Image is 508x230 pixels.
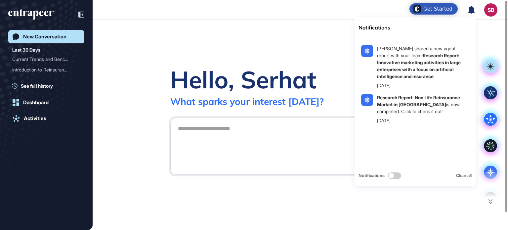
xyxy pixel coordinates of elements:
[377,82,391,89] div: [DATE]
[377,95,460,107] b: Research Report: Non-life Reinsurance Market in [GEOGRAPHIC_DATA]
[413,5,421,13] img: launcher-image-alternative-text
[484,3,497,17] button: SB
[423,6,452,12] div: Get Started
[377,45,466,80] div: [PERSON_NAME] shared a new agent report with your team:
[359,23,472,31] div: Notifications
[12,65,75,75] div: Introduction to Reinsuran...
[23,34,66,40] div: New Conversation
[8,96,84,109] a: Dashboard
[377,53,461,79] b: Research Report: Innovative marketing activities in large enterprises with a focus on artificial ...
[8,112,84,125] a: Activities
[12,54,75,65] div: Current Trends and Benchm...
[12,54,80,65] div: Current Trends and Benchmarking in the European Reinsurance Market
[409,3,458,15] div: Open Get Started checklist
[456,172,472,179] div: Clear all
[170,96,324,107] div: What sparks your interest [DATE]?
[377,94,466,115] div: is now completed. Click to check it out!
[170,65,316,94] div: Hello, Serhat
[21,82,53,89] span: See full history
[8,9,54,20] div: entrapeer-logo
[12,65,80,75] div: Introduction to Reinsurance Concepts
[377,117,391,124] div: [DATE]
[12,82,84,89] a: See full history
[8,30,84,43] a: New Conversation
[12,46,40,54] div: Last 30 Days
[23,100,49,106] div: Dashboard
[359,172,385,179] span: Notifications
[24,115,46,121] div: Activities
